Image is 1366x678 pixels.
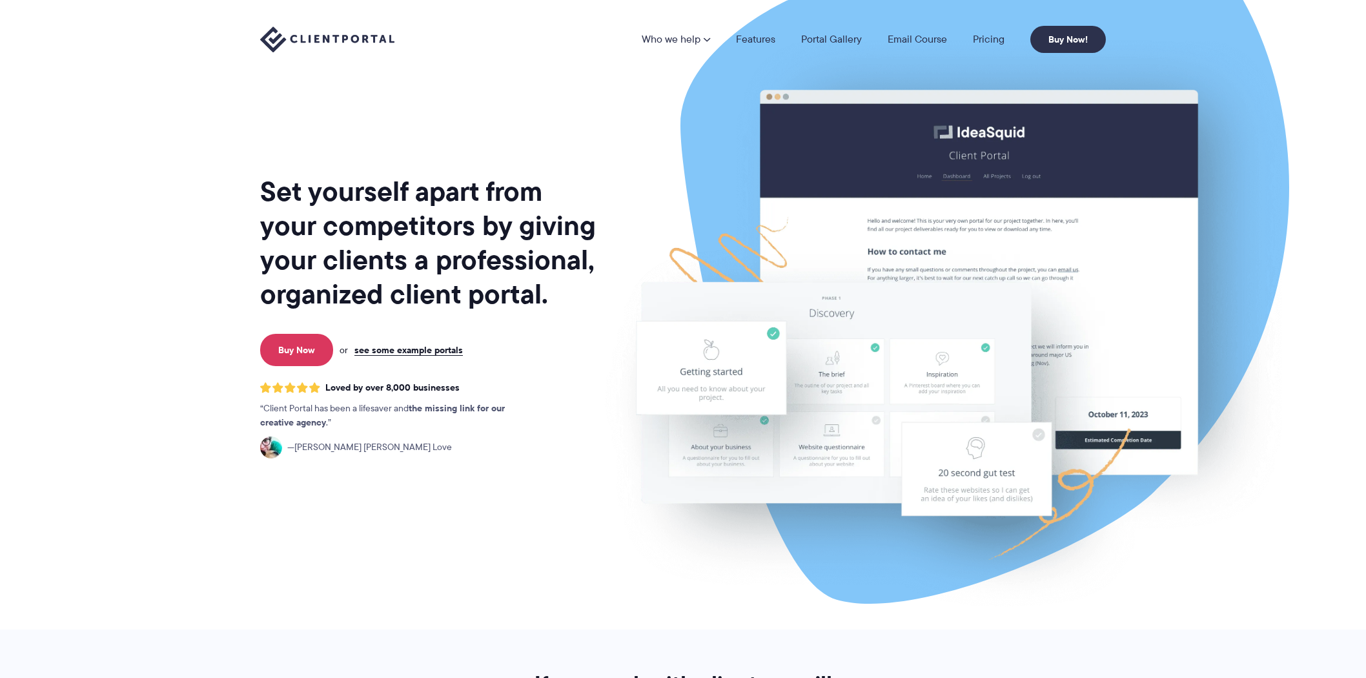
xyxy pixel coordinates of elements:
[260,401,505,429] strong: the missing link for our creative agency
[325,382,460,393] span: Loved by over 8,000 businesses
[736,34,775,45] a: Features
[287,440,452,455] span: [PERSON_NAME] [PERSON_NAME] Love
[354,344,463,356] a: see some example portals
[973,34,1004,45] a: Pricing
[888,34,947,45] a: Email Course
[1030,26,1106,53] a: Buy Now!
[340,344,348,356] span: or
[642,34,710,45] a: Who we help
[260,174,598,311] h1: Set yourself apart from your competitors by giving your clients a professional, organized client ...
[260,334,333,366] a: Buy Now
[801,34,862,45] a: Portal Gallery
[260,402,531,430] p: Client Portal has been a lifesaver and .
